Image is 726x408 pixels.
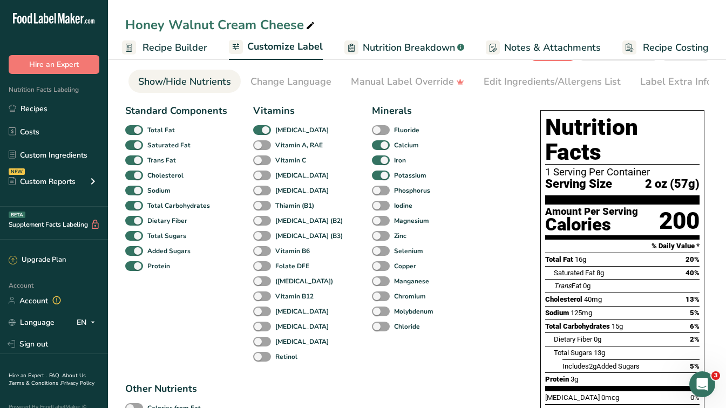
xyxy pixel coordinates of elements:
[9,313,55,332] a: Language
[686,295,700,303] span: 13%
[545,115,700,165] h1: Nutrition Facts
[372,104,437,118] div: Minerals
[612,322,623,330] span: 15g
[275,201,314,210] b: Thiamin (B1)
[545,207,638,217] div: Amount Per Serving
[394,276,429,286] b: Manganese
[594,335,601,343] span: 0g
[394,246,423,256] b: Selenium
[247,39,323,54] span: Customize Label
[545,375,569,383] span: Protein
[545,240,700,253] section: % Daily Value *
[275,337,329,346] b: [MEDICAL_DATA]
[394,155,406,165] b: Iron
[659,207,700,235] div: 200
[545,322,610,330] span: Total Carbohydrates
[147,140,191,150] b: Saturated Fat
[9,212,25,218] div: BETA
[686,255,700,263] span: 20%
[147,246,191,256] b: Added Sugars
[554,269,595,277] span: Saturated Fat
[122,36,207,60] a: Recipe Builder
[686,269,700,277] span: 40%
[147,261,170,271] b: Protein
[275,261,309,271] b: Folate DFE
[275,352,297,362] b: Retinol
[571,309,592,317] span: 125mg
[545,295,582,303] span: Cholesterol
[394,201,412,210] b: Iodine
[9,176,76,187] div: Custom Reports
[125,382,217,396] div: Other Nutrients
[554,282,572,290] i: Trans
[49,372,62,379] a: FAQ .
[545,178,612,191] span: Serving Size
[61,379,94,387] a: Privacy Policy
[589,362,596,370] span: 2g
[147,231,186,241] b: Total Sugars
[394,261,416,271] b: Copper
[9,55,99,74] button: Hire an Expert
[601,393,619,402] span: 0mcg
[394,231,406,241] b: Zinc
[125,15,317,35] div: Honey Walnut Cream Cheese
[643,40,709,55] span: Recipe Costing
[147,216,187,226] b: Dietary Fiber
[275,291,314,301] b: Vitamin B12
[594,349,605,357] span: 13g
[253,104,346,118] div: Vitamins
[77,316,99,329] div: EN
[9,168,25,175] div: NEW
[690,322,700,330] span: 6%
[275,186,329,195] b: [MEDICAL_DATA]
[484,74,621,89] div: Edit Ingredients/Allergens List
[545,167,700,178] div: 1 Serving Per Container
[394,216,429,226] b: Magnesium
[394,307,433,316] b: Molybdenum
[275,155,306,165] b: Vitamin C
[363,40,455,55] span: Nutrition Breakdown
[275,171,329,180] b: [MEDICAL_DATA]
[690,335,700,343] span: 2%
[147,186,171,195] b: Sodium
[711,371,720,380] span: 3
[125,104,227,118] div: Standard Components
[394,186,430,195] b: Phosphorus
[583,282,591,290] span: 0g
[138,74,231,89] div: Show/Hide Nutrients
[545,255,573,263] span: Total Fat
[275,307,329,316] b: [MEDICAL_DATA]
[596,269,604,277] span: 8g
[9,372,47,379] a: Hire an Expert .
[229,35,323,60] a: Customize Label
[351,74,464,89] div: Manual Label Override
[275,246,310,256] b: Vitamin B6
[562,362,640,370] span: Includes Added Sugars
[690,393,700,402] span: 0%
[394,291,426,301] b: Chromium
[394,140,419,150] b: Calcium
[143,40,207,55] span: Recipe Builder
[275,140,323,150] b: Vitamin A, RAE
[147,155,176,165] b: Trans Fat
[690,362,700,370] span: 5%
[147,201,210,210] b: Total Carbohydrates
[394,125,419,135] b: Fluoride
[554,349,592,357] span: Total Sugars
[554,282,581,290] span: Fat
[689,371,715,397] iframe: Intercom live chat
[147,125,175,135] b: Total Fat
[545,217,638,233] div: Calories
[344,36,464,60] a: Nutrition Breakdown
[622,36,709,60] a: Recipe Costing
[545,309,569,317] span: Sodium
[640,74,712,89] div: Label Extra Info
[9,255,66,266] div: Upgrade Plan
[9,372,86,387] a: About Us .
[275,276,333,286] b: ([MEDICAL_DATA])
[584,295,602,303] span: 40mg
[571,375,578,383] span: 3g
[147,171,184,180] b: Cholesterol
[275,322,329,331] b: [MEDICAL_DATA]
[554,335,592,343] span: Dietary Fiber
